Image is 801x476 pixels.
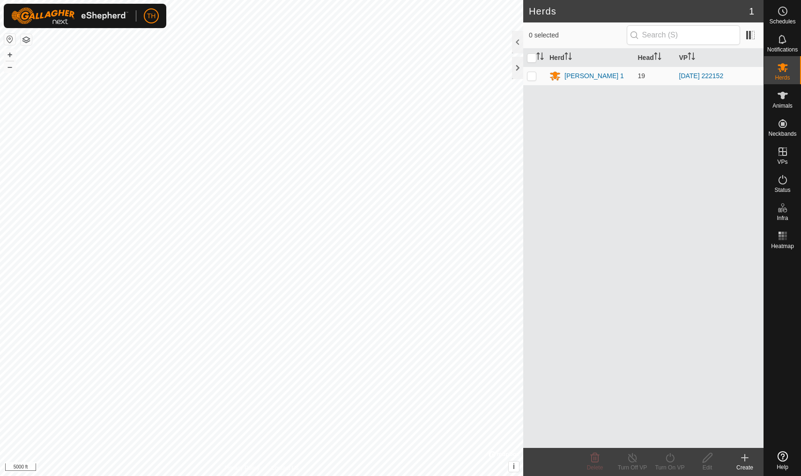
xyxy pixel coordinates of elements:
[614,463,651,472] div: Turn Off VP
[634,49,675,67] th: Head
[774,187,790,193] span: Status
[726,463,764,472] div: Create
[529,6,749,17] h2: Herds
[749,4,754,18] span: 1
[775,75,790,81] span: Herds
[767,47,798,52] span: Notifications
[688,54,695,61] p-sorticon: Activate to sort
[764,447,801,474] a: Help
[771,243,794,249] span: Heatmap
[564,54,572,61] p-sorticon: Activate to sort
[777,159,787,165] span: VPs
[638,72,645,80] span: 19
[587,464,603,471] span: Delete
[654,54,661,61] p-sorticon: Activate to sort
[627,25,740,45] input: Search (S)
[4,61,15,73] button: –
[689,463,726,472] div: Edit
[679,72,724,80] a: [DATE] 222152
[529,30,627,40] span: 0 selected
[224,464,260,472] a: Privacy Policy
[11,7,128,24] img: Gallagher Logo
[271,464,298,472] a: Contact Us
[546,49,634,67] th: Herd
[536,54,544,61] p-sorticon: Activate to sort
[4,49,15,60] button: +
[675,49,764,67] th: VP
[777,215,788,221] span: Infra
[768,131,796,137] span: Neckbands
[651,463,689,472] div: Turn On VP
[513,462,515,470] span: i
[4,34,15,45] button: Reset Map
[772,103,793,109] span: Animals
[769,19,795,24] span: Schedules
[777,464,788,470] span: Help
[564,71,624,81] div: [PERSON_NAME] 1
[21,34,32,45] button: Map Layers
[147,11,156,21] span: TH
[509,461,519,472] button: i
